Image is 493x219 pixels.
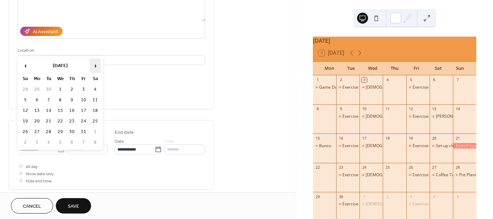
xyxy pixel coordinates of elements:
div: 1 [315,77,320,82]
td: 6 [66,138,77,147]
div: Exercise Class 8:30 AM [413,114,457,119]
div: 22 [315,165,320,170]
div: Lynch 12PM-6Pm [430,114,453,119]
div: 21 [455,136,460,141]
div: 5 [455,194,460,199]
td: 30 [66,127,77,137]
div: 3 [362,77,367,82]
td: 14 [43,106,54,116]
span: ‹ [20,59,30,73]
div: 13 [432,106,437,112]
th: Tu [43,74,54,84]
div: Wed [362,62,384,75]
th: Fr [78,74,89,84]
div: Exercise Class 8:30 AM [342,201,387,207]
div: Exercise Class 8:30 AM [406,172,430,178]
td: 5 [55,138,66,147]
td: 31 [78,127,89,137]
span: › [90,59,100,73]
span: Save [68,203,79,210]
div: [DEMOGRAPHIC_DATA] Study 7PM [366,172,432,178]
div: 8 [315,106,320,112]
div: Exercise Class 8:30 AM [336,172,359,178]
td: 8 [90,138,101,147]
div: Exercise Class 8:30 AM [342,114,387,119]
td: 29 [55,127,66,137]
div: 1 [362,194,367,199]
div: 19 [408,136,414,141]
td: 30 [43,85,54,94]
td: 2 [66,85,77,94]
div: [DEMOGRAPHIC_DATA] Study 7PM [366,85,432,90]
td: 4 [43,138,54,147]
div: [DEMOGRAPHIC_DATA] Study 7PM [366,201,432,207]
td: 18 [90,106,101,116]
div: Thu [384,62,406,75]
td: 22 [55,116,66,126]
div: 14 [455,106,460,112]
div: Tue [340,62,362,75]
span: All day [26,163,38,170]
div: 17 [362,136,367,141]
div: Exercise Class 8:30 AM [413,201,457,207]
td: 23 [66,116,77,126]
div: 25 [385,165,390,170]
td: 19 [20,116,31,126]
td: 21 [43,116,54,126]
div: Location [17,47,204,54]
button: Save [56,198,91,214]
td: 9 [66,95,77,105]
td: 11 [90,95,101,105]
td: 28 [20,85,31,94]
div: 4 [432,194,437,199]
td: 29 [31,85,42,94]
div: Exercise Class 8:30 AM [406,201,430,207]
div: Bible Study 7PM [359,85,383,90]
span: Hide end time [26,178,52,185]
div: 4 [385,77,390,82]
div: Exercise Class 8:30 AM [342,143,387,149]
div: 24 [362,165,367,170]
div: Exercise Class 8:30 AM [406,143,430,149]
div: 9 [338,106,343,112]
div: Exercise Class 8:30 AM [342,85,387,90]
td: 10 [78,95,89,105]
td: 1 [55,85,66,94]
div: Bible Study 7PM [359,114,383,119]
td: 8 [55,95,66,105]
th: Mo [31,74,42,84]
div: Set-up clubhouse for End of Summer Event [430,143,453,149]
div: 28 [455,165,460,170]
div: Exercise Class 8:30 AM [342,172,387,178]
td: 12 [20,106,31,116]
div: Sat [427,62,449,75]
div: [DATE] [313,37,476,45]
div: Exercise Class 8:30 AM [413,143,457,149]
div: Exercise Class 8:30 AM [413,85,457,90]
div: 23 [338,165,343,170]
div: 15 [315,136,320,141]
td: 3 [78,85,89,94]
div: Exercise Class 8:30 AM [336,114,359,119]
td: 20 [31,116,42,126]
div: Exercise Class 8:30 AM [336,85,359,90]
td: 24 [78,116,89,126]
td: 16 [66,106,77,116]
button: AI Assistant [20,27,63,36]
div: 7 [455,77,460,82]
td: 7 [43,95,54,105]
div: 29 [315,194,320,199]
div: Fri [405,62,427,75]
th: Sa [90,74,101,84]
td: 2 [20,138,31,147]
div: 26 [408,165,414,170]
div: 2 [338,77,343,82]
div: Sun [449,62,471,75]
div: Pre Planning for Octoberfest event [453,172,476,178]
div: Exercise Class 8:30 AM [336,143,359,149]
div: [DEMOGRAPHIC_DATA] Study 7PM [366,114,432,119]
td: 5 [20,95,31,105]
div: [DEMOGRAPHIC_DATA] Study 7PM [366,143,432,149]
td: 7 [78,138,89,147]
td: 6 [31,95,42,105]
